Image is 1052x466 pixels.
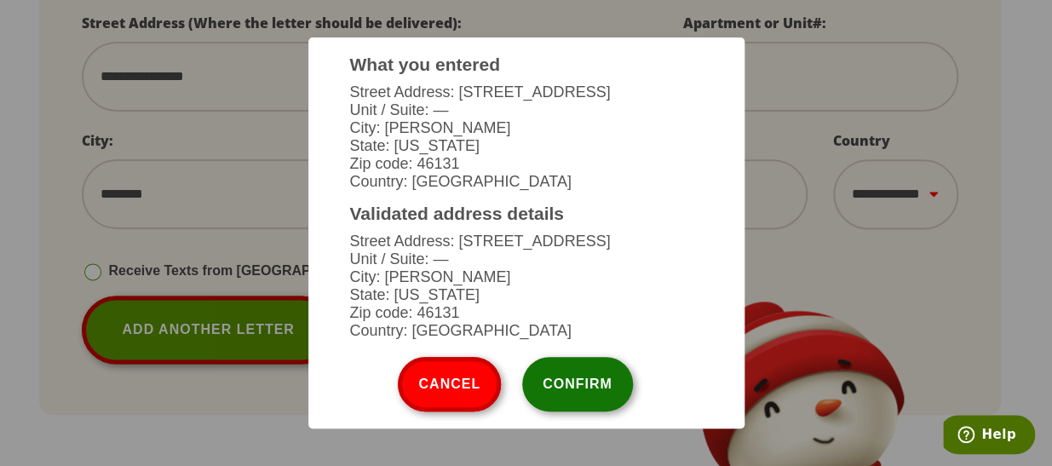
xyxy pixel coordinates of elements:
[349,155,702,173] li: Zip code: 46131
[349,233,702,250] li: Street Address: [STREET_ADDRESS]
[349,268,702,286] li: City: [PERSON_NAME]
[349,83,702,101] li: Street Address: [STREET_ADDRESS]
[349,286,702,304] li: State: [US_STATE]
[349,322,702,340] li: Country: [GEOGRAPHIC_DATA]
[398,357,501,411] button: Cancel
[522,357,633,411] button: Confirm
[349,137,702,155] li: State: [US_STATE]
[349,119,702,137] li: City: [PERSON_NAME]
[349,250,702,268] li: Unit / Suite: —
[349,304,702,322] li: Zip code: 46131
[349,55,702,75] h3: What you entered
[349,204,702,224] h3: Validated address details
[349,173,702,191] li: Country: [GEOGRAPHIC_DATA]
[349,101,702,119] li: Unit / Suite: —
[943,415,1035,457] iframe: Opens a widget where you can find more information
